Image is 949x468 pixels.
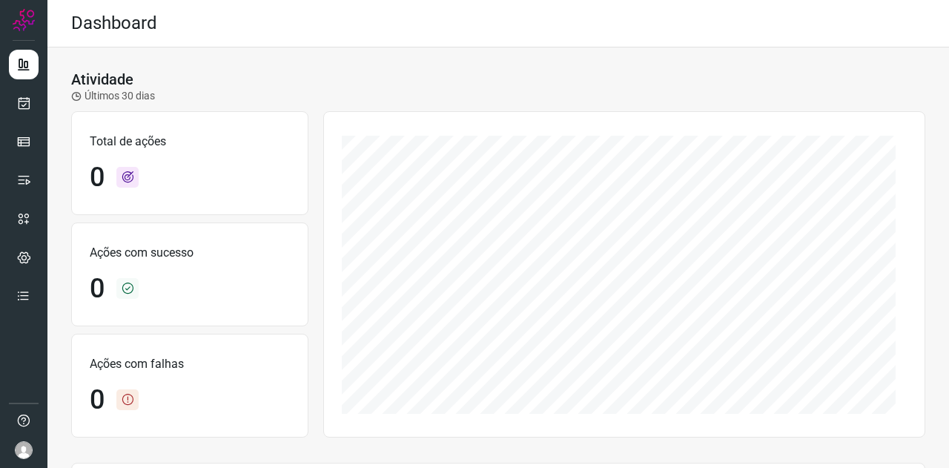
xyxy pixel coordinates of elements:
p: Últimos 30 dias [71,88,155,104]
h1: 0 [90,273,105,305]
p: Total de ações [90,133,290,151]
h3: Atividade [71,70,133,88]
h1: 0 [90,384,105,416]
img: Logo [13,9,35,31]
h2: Dashboard [71,13,157,34]
p: Ações com falhas [90,355,290,373]
img: avatar-user-boy.jpg [15,441,33,459]
h1: 0 [90,162,105,194]
p: Ações com sucesso [90,244,290,262]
